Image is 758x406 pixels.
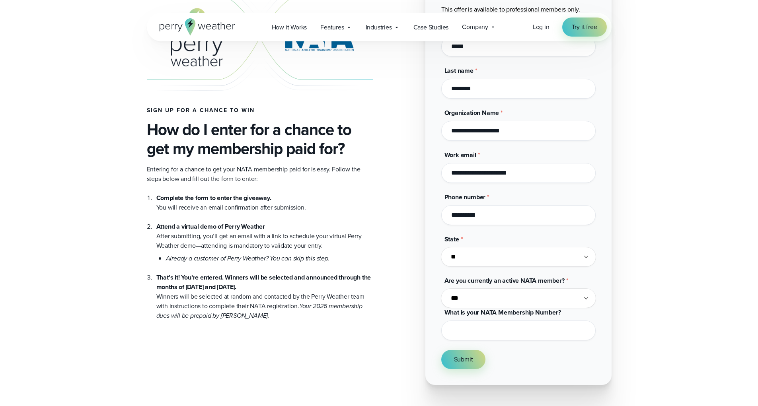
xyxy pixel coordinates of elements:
span: Industries [366,23,392,32]
span: Work email [444,150,476,159]
span: Try it free [572,22,597,32]
span: State [444,235,459,244]
span: What is your NATA Membership Number? [444,308,561,317]
li: You will receive an email confirmation after submission. [156,193,373,212]
em: Your 2026 membership dues will be prepaid by [PERSON_NAME]. [156,301,362,320]
a: Try it free [562,17,607,37]
span: Features [320,23,344,32]
a: Case Studies [407,19,456,35]
span: Company [462,22,488,32]
strong: That’s it! You’re entered. Winners will be selected and announced through the months of [DATE] an... [156,273,371,291]
a: Log in [533,22,550,32]
span: Log in [533,22,550,31]
span: Organization Name [444,108,499,117]
span: Submit [454,355,473,364]
li: After submitting, you’ll get an email with a link to schedule your virtual Perry Weather demo—att... [156,212,373,263]
button: Submit [441,350,486,369]
h3: How do I enter for a chance to get my membership paid for? [147,120,373,158]
span: How it Works [272,23,307,32]
span: Last name [444,66,474,75]
p: Entering for a chance to get your NATA membership paid for is easy. Follow the steps below and fi... [147,165,373,184]
h4: Sign up for a chance to win [147,107,373,114]
strong: Complete the form to enter the giveaway. [156,193,271,202]
span: Phone number [444,192,486,202]
span: Case Studies [413,23,449,32]
em: Already a customer of Perry Weather? You can skip this step. [166,254,330,263]
li: Winners will be selected at random and contacted by the Perry Weather team with instructions to c... [156,263,373,321]
span: Are you currently an active NATA member? [444,276,565,285]
a: How it Works [265,19,314,35]
strong: Attend a virtual demo of Perry Weather [156,222,265,231]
